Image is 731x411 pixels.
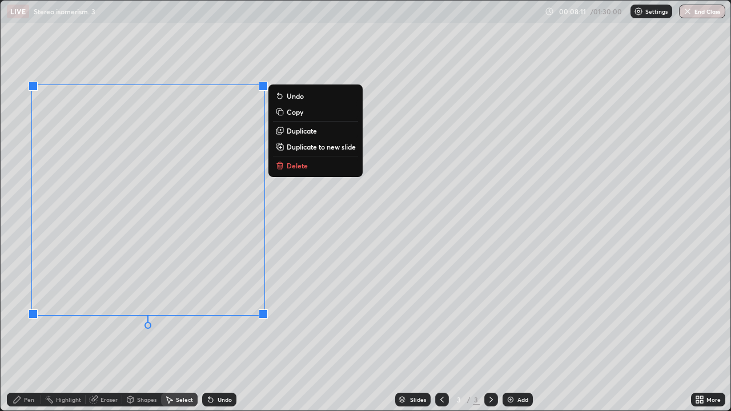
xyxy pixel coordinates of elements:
div: 3 [473,394,480,405]
p: Stereo isomerism. 3 [34,7,95,16]
p: Copy [287,107,303,116]
div: Undo [218,397,232,402]
div: 3 [453,396,465,403]
div: More [706,397,721,402]
button: Undo [273,89,358,103]
p: Undo [287,91,304,100]
div: Shapes [137,397,156,402]
div: Pen [24,397,34,402]
button: Delete [273,159,358,172]
button: Duplicate to new slide [273,140,358,154]
div: Select [176,397,193,402]
img: end-class-cross [683,7,692,16]
div: Slides [410,397,426,402]
img: class-settings-icons [634,7,643,16]
p: LIVE [10,7,26,16]
div: / [467,396,471,403]
img: add-slide-button [506,395,515,404]
p: Duplicate to new slide [287,142,356,151]
p: Duplicate [287,126,317,135]
button: End Class [679,5,725,18]
div: Highlight [56,397,81,402]
div: Add [517,397,528,402]
button: Duplicate [273,124,358,138]
p: Settings [645,9,668,14]
div: Eraser [101,397,118,402]
p: Delete [287,161,308,170]
button: Copy [273,105,358,119]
